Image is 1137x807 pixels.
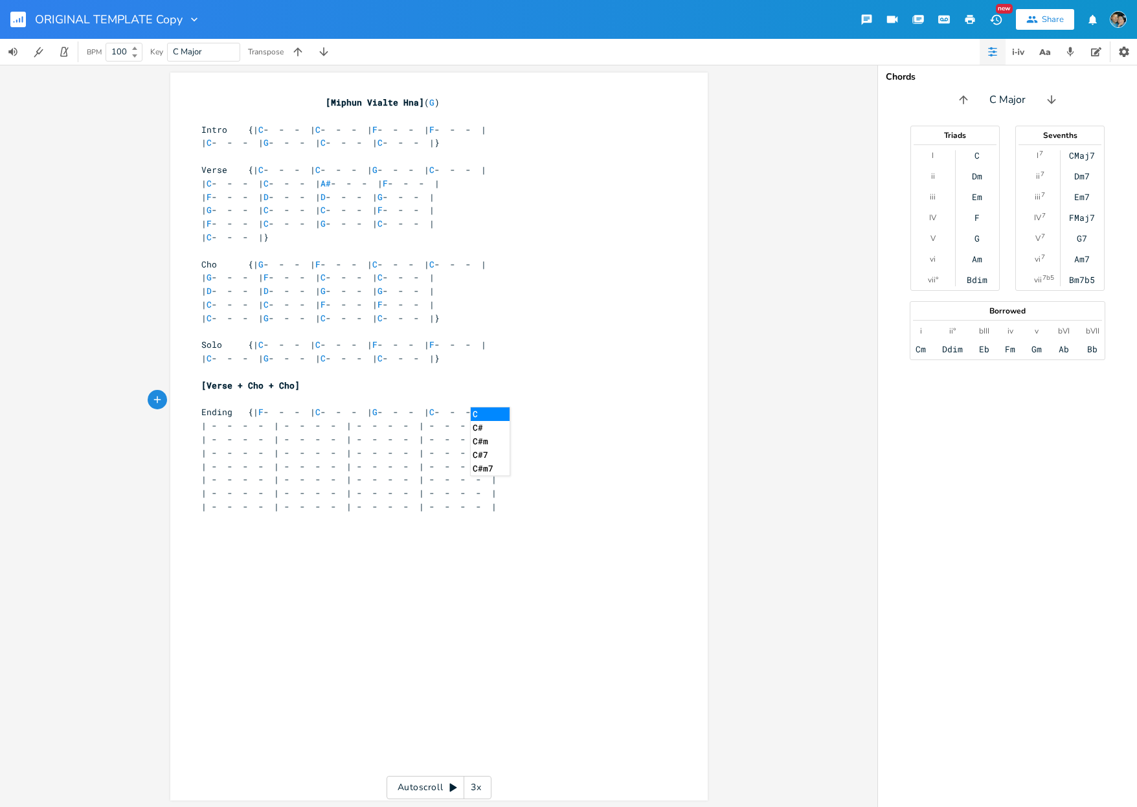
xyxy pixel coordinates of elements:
div: Eb [979,344,989,354]
span: [Verse + Cho + Cho] [201,380,300,391]
span: C Major [173,46,202,58]
div: V [930,233,936,244]
div: New [996,4,1013,14]
div: Am [972,254,982,264]
button: Share [1016,9,1074,30]
div: iii [930,192,936,202]
div: iv [1008,326,1013,336]
div: ii° [949,326,956,336]
li: C#7 [471,448,510,462]
span: F [207,218,212,229]
span: C [315,164,321,176]
span: ORIGINAL TEMPLATE Copy [35,14,183,25]
span: F [383,177,388,189]
button: New [983,8,1009,31]
span: C [207,137,212,148]
span: C [207,352,212,364]
span: F [258,406,264,418]
div: IV [929,212,936,223]
span: F [377,204,383,216]
div: vi [930,254,936,264]
div: Gm [1031,344,1042,354]
span: F [264,271,269,283]
sup: 7 [1039,148,1043,159]
span: | - - - - | - - - - | - - - - | - - - - | [201,460,497,472]
span: C [377,352,383,364]
span: C [321,271,326,283]
span: F [377,299,383,310]
span: | - - - - | - - - - | - - - - | - - - - | [201,487,497,499]
span: C [264,299,269,310]
div: Bm7b5 [1069,275,1095,285]
span: C [372,258,377,270]
span: C [207,312,212,324]
span: C [377,271,383,283]
div: bIII [979,326,989,336]
div: i [920,326,922,336]
span: G [264,312,269,324]
span: G [264,137,269,148]
div: V [1035,233,1041,244]
div: Ab [1059,344,1069,354]
div: CMaj7 [1069,150,1095,161]
li: C#m [471,435,510,448]
div: IV [1034,212,1041,223]
span: | - - - | - - - | - - - | - - - | [201,285,434,297]
div: Ddim [942,344,963,354]
span: C [264,218,269,229]
div: Fm [1005,344,1015,354]
div: G [974,233,980,244]
span: | - - - | - - - | - - - | - - - | [201,177,440,189]
span: | - - - | - - - | - - - | - - - | [201,191,434,203]
div: Share [1042,14,1064,25]
span: | - - - | - - - | - - - | - - - | [201,299,434,310]
div: Autoscroll [387,776,491,799]
span: C [429,258,434,270]
div: BPM [87,49,102,56]
span: | - - - | - - - | - - - | - - - | [201,218,434,229]
div: ii [931,171,935,181]
span: F [429,339,434,350]
div: Em [972,192,982,202]
sup: 7 [1041,252,1045,262]
div: vii° [928,275,938,285]
span: ( ) [201,97,440,108]
span: G [377,191,383,203]
span: Intro {| - - - | - - - | - - - | - - - | [201,124,486,135]
span: C [377,312,383,324]
span: C [321,137,326,148]
span: G [429,97,434,108]
sup: 7 [1041,169,1044,179]
span: F [429,124,434,135]
span: F [372,124,377,135]
span: | - - - - | - - - - | - - - - | - - - - | [201,501,497,512]
span: Verse {| - - - | - - - | - - - | - - - | [201,164,486,176]
span: C [315,339,321,350]
div: iii [1035,192,1041,202]
span: | - - - | - - - | - - - | - - - | [201,271,434,283]
span: G [258,258,264,270]
span: D [207,285,212,297]
span: C [258,124,264,135]
span: C [207,231,212,243]
div: Am7 [1074,254,1090,264]
div: Chords [886,73,1129,82]
span: | - - - - | - - - - | - - - - | - - - - | [201,447,497,459]
div: v [1035,326,1039,336]
span: G [372,406,377,418]
div: Sevenths [1016,131,1104,139]
span: F [372,339,377,350]
span: C [377,218,383,229]
span: C [258,339,264,350]
span: G [377,285,383,297]
span: D [321,191,326,203]
span: G [207,271,212,283]
span: C [315,124,321,135]
span: G [207,204,212,216]
span: Solo {| - - - | - - - | - - - | - - - | [201,339,486,350]
sup: 7 [1041,231,1045,242]
div: F [974,212,980,223]
span: | - - - |} [201,231,269,243]
span: C [315,406,321,418]
span: F [207,191,212,203]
